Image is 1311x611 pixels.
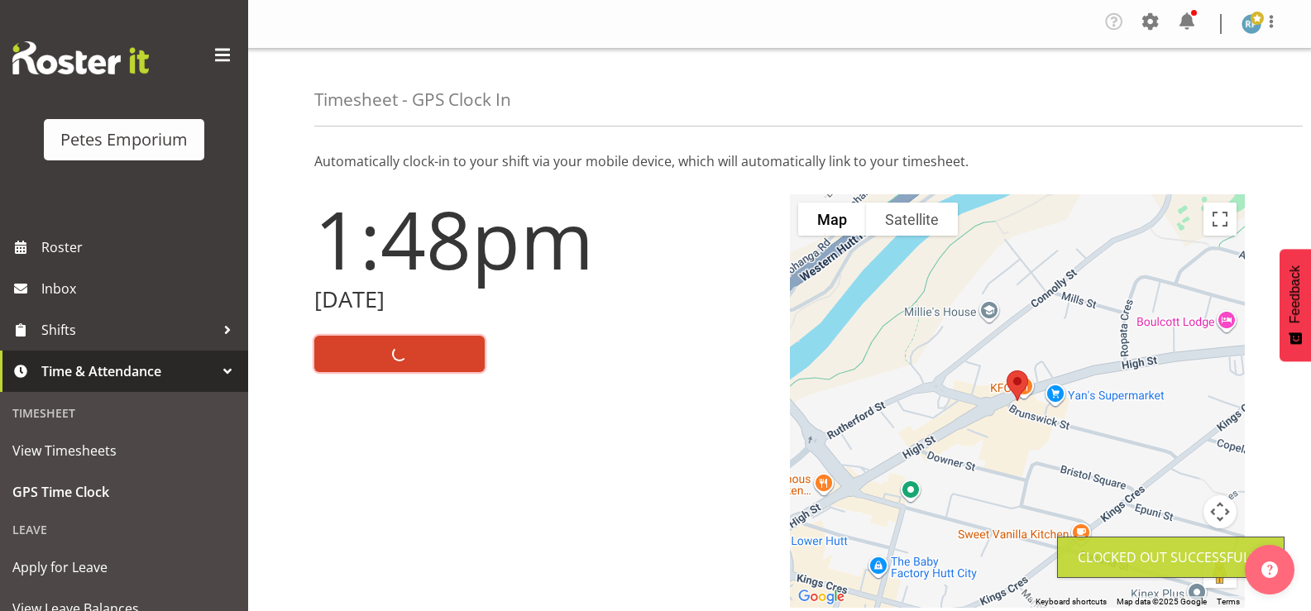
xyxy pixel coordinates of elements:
span: Shifts [41,317,215,342]
span: Roster [41,235,240,260]
a: Apply for Leave [4,547,244,588]
span: Feedback [1288,265,1303,323]
button: Show satellite imagery [866,203,958,236]
a: View Timesheets [4,430,244,471]
h2: [DATE] [314,287,770,313]
button: Show street map [798,203,866,236]
div: Leave [4,513,244,547]
span: GPS Time Clock [12,480,236,504]
a: Open this area in Google Maps (opens a new window) [794,586,849,608]
a: GPS Time Clock [4,471,244,513]
span: View Timesheets [12,438,236,463]
h4: Timesheet - GPS Clock In [314,90,511,109]
img: reina-puketapu721.jpg [1242,14,1261,34]
button: Feedback - Show survey [1280,249,1311,361]
button: Map camera controls [1203,495,1237,528]
button: Keyboard shortcuts [1036,596,1107,608]
h1: 1:48pm [314,194,770,284]
button: Toggle fullscreen view [1203,203,1237,236]
span: Time & Attendance [41,359,215,384]
img: help-xxl-2.png [1261,561,1278,578]
span: Apply for Leave [12,555,236,580]
p: Automatically clock-in to your shift via your mobile device, which will automatically link to you... [314,151,1245,171]
img: Rosterit website logo [12,41,149,74]
div: Timesheet [4,396,244,430]
div: Clocked out Successfully [1078,547,1264,567]
span: Map data ©2025 Google [1117,597,1207,606]
a: Terms (opens in new tab) [1217,597,1240,606]
img: Google [794,586,849,608]
span: Inbox [41,276,240,301]
div: Petes Emporium [60,127,188,152]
